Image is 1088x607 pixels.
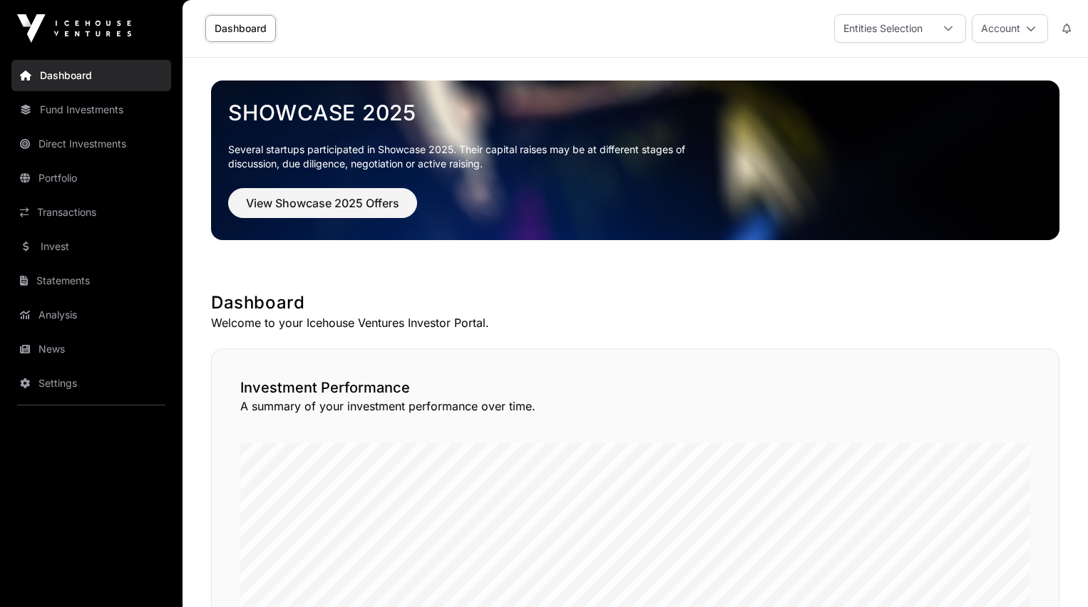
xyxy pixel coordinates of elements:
[11,162,171,194] a: Portfolio
[11,265,171,296] a: Statements
[11,128,171,160] a: Direct Investments
[11,299,171,331] a: Analysis
[228,188,417,218] button: View Showcase 2025 Offers
[11,197,171,228] a: Transactions
[11,60,171,91] a: Dashboard
[205,15,276,42] a: Dashboard
[246,194,399,212] span: View Showcase 2025 Offers
[11,231,171,262] a: Invest
[11,333,171,365] a: News
[228,142,707,171] p: Several startups participated in Showcase 2025. Their capital raises may be at different stages o...
[228,100,1042,125] a: Showcase 2025
[835,15,931,42] div: Entities Selection
[17,14,131,43] img: Icehouse Ventures Logo
[211,314,1059,331] p: Welcome to your Icehouse Ventures Investor Portal.
[211,81,1059,240] img: Showcase 2025
[211,291,1059,314] h1: Dashboard
[11,94,171,125] a: Fund Investments
[11,368,171,399] a: Settings
[240,398,1030,415] p: A summary of your investment performance over time.
[1017,539,1088,607] iframe: Chat Widget
[240,378,1030,398] h2: Investment Performance
[972,14,1048,43] button: Account
[228,202,417,217] a: View Showcase 2025 Offers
